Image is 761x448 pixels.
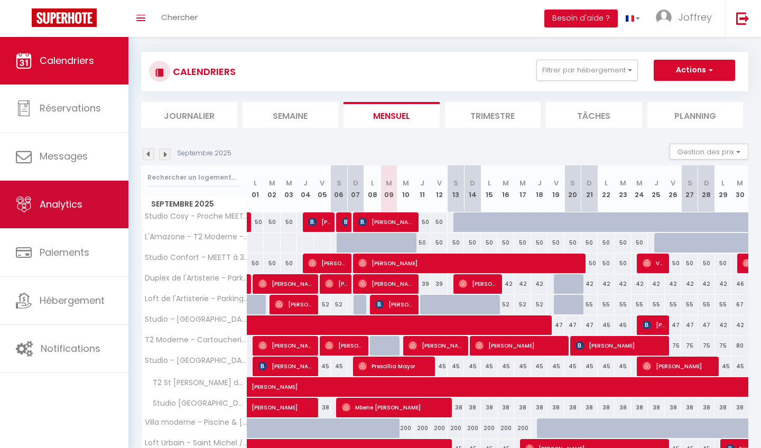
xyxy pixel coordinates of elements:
div: 50 [247,254,264,273]
div: 42 [665,274,682,294]
th: 10 [397,165,414,212]
div: 38 [531,398,548,417]
abbr: L [254,178,257,188]
span: Studio - [GEOGRAPHIC_DATA] [143,315,249,323]
div: 42 [514,274,531,294]
div: 42 [498,274,515,294]
div: 50 [414,212,431,232]
th: 30 [731,165,748,212]
button: Gestion des prix [670,144,748,160]
li: Journalier [141,102,237,128]
span: [PERSON_NAME] [325,274,348,294]
div: 200 [414,418,431,438]
img: Super Booking [32,8,97,27]
span: Studio - [GEOGRAPHIC_DATA] - [GEOGRAPHIC_DATA] [143,357,249,365]
th: 27 [681,165,698,212]
div: 38 [598,398,615,417]
div: 50 [615,233,632,253]
abbr: L [371,178,374,188]
div: 42 [632,274,648,294]
div: 55 [715,295,732,314]
span: Mbene [PERSON_NAME] [342,397,449,417]
abbr: V [320,178,324,188]
th: 21 [581,165,598,212]
div: 45 [564,357,581,376]
span: Prescillia Mayor [358,356,432,376]
span: [PERSON_NAME] [258,274,315,294]
div: 50 [615,254,632,273]
div: 47 [698,315,715,335]
th: 13 [448,165,465,212]
li: Mensuel [344,102,440,128]
div: 55 [615,295,632,314]
div: 42 [648,274,665,294]
th: 20 [564,165,581,212]
div: 50 [448,233,465,253]
abbr: V [554,178,559,188]
div: 50 [414,233,431,253]
span: T2 Moderne - Cartoucherie - Parking & Piscine [143,336,249,344]
div: 38 [731,398,748,417]
span: [PERSON_NAME] [252,392,349,412]
abbr: M [636,178,643,188]
th: 26 [665,165,682,212]
div: 200 [498,418,515,438]
div: 38 [632,398,648,417]
div: 50 [598,233,615,253]
li: Tâches [546,102,642,128]
div: 45 [615,357,632,376]
span: Studio [GEOGRAPHIC_DATA] [143,398,249,409]
span: L'Amazone - T2 Moderne - Croix de Pierre [143,233,249,241]
div: 45 [448,357,465,376]
div: 50 [431,212,448,232]
div: 38 [715,398,732,417]
span: [PERSON_NAME] [358,274,415,294]
div: 55 [598,295,615,314]
span: [PERSON_NAME] [342,212,348,232]
div: 50 [547,233,564,253]
span: [PERSON_NAME] [275,294,314,314]
div: 38 [681,398,698,417]
span: Valentine [PERSON_NAME] [643,253,665,273]
div: 45 [598,357,615,376]
abbr: J [537,178,542,188]
th: 03 [281,165,298,212]
div: 45 [731,357,748,376]
th: 12 [431,165,448,212]
span: Duplex de l'Artisterie - Parking - 10 [PERSON_NAME] MEETT [143,274,249,282]
span: Loft de l'Artisterie - Parking - 10 [PERSON_NAME] MEETT [143,295,249,303]
th: 15 [481,165,498,212]
h3: CALENDRIERS [170,60,236,83]
div: 38 [581,398,598,417]
span: [PERSON_NAME] [375,294,415,314]
div: 45 [581,357,598,376]
div: 52 [514,295,531,314]
th: 14 [464,165,481,212]
th: 02 [264,165,281,212]
th: 19 [547,165,564,212]
span: Paiements [40,246,89,259]
th: 17 [514,165,531,212]
div: 200 [464,418,481,438]
div: 45 [464,357,481,376]
div: 38 [564,398,581,417]
div: 45 [481,357,498,376]
input: Rechercher un logement... [147,168,241,187]
span: Messages [40,150,88,163]
li: Planning [647,102,744,128]
div: 38 [514,398,531,417]
div: 50 [632,233,648,253]
div: 42 [731,315,748,335]
div: 46 [731,274,748,294]
th: 28 [698,165,715,212]
div: 38 [498,398,515,417]
th: 16 [498,165,515,212]
div: 50 [431,233,448,253]
span: [PERSON_NAME] [475,335,565,356]
div: 75 [681,336,698,356]
abbr: D [353,178,358,188]
div: 50 [581,233,598,253]
span: [PERSON_NAME] [576,335,666,356]
div: 50 [581,254,598,273]
th: 06 [331,165,348,212]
